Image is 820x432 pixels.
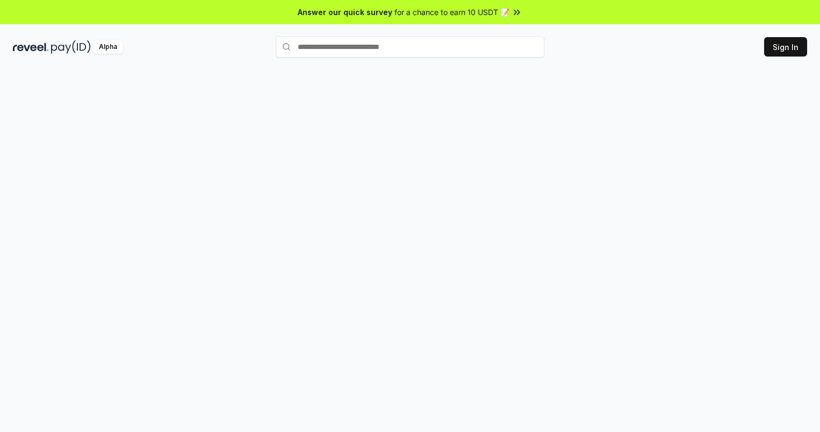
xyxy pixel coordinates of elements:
span: Answer our quick survey [298,6,392,18]
button: Sign In [764,37,807,56]
img: reveel_dark [13,40,49,54]
div: Alpha [93,40,123,54]
img: pay_id [51,40,91,54]
span: for a chance to earn 10 USDT 📝 [394,6,509,18]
